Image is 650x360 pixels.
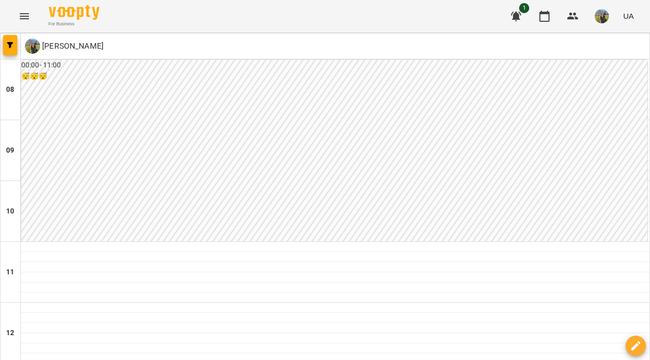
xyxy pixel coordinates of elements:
h6: 08 [6,84,14,95]
button: Menu [12,4,37,28]
img: Voopty Logo [49,5,99,20]
h6: 10 [6,206,14,217]
img: f0a73d492ca27a49ee60cd4b40e07bce.jpeg [595,9,609,23]
h6: 00:00 - 11:00 [21,60,647,71]
div: Шамайло Наталія Миколаївна [25,39,104,54]
button: UA [619,7,638,25]
span: For Business [49,21,99,27]
h6: 09 [6,145,14,156]
h6: 11 [6,267,14,278]
span: 1 [519,3,529,13]
p: [PERSON_NAME] [40,40,104,52]
span: UA [623,11,634,21]
h6: 😴😴😴 [21,71,647,82]
h6: 12 [6,328,14,339]
img: Ш [25,39,40,54]
a: Ш [PERSON_NAME] [25,39,104,54]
